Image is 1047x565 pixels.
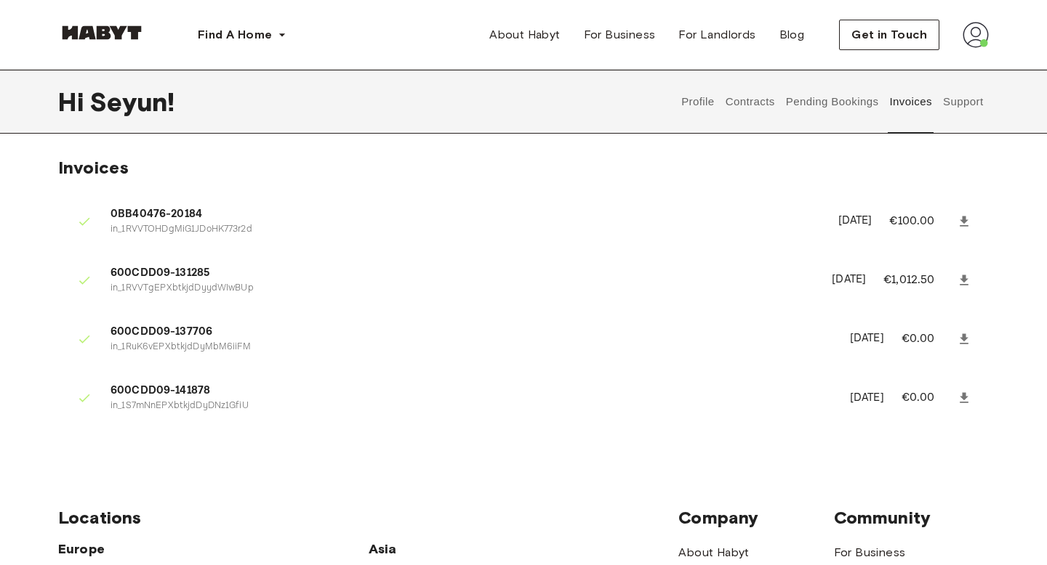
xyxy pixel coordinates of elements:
[489,26,560,44] span: About Habyt
[89,86,174,117] span: Seyun !
[58,25,145,40] img: Habyt
[839,20,939,50] button: Get in Touch
[850,330,884,347] p: [DATE]
[186,20,298,49] button: Find A Home
[111,399,833,413] p: in_1S7mNnEPXbtkjdDyDNz1GfiU
[111,265,814,282] span: 600CDD09-131285
[667,20,767,49] a: For Landlords
[902,389,954,407] p: €0.00
[198,26,272,44] span: Find A Home
[111,324,833,341] span: 600CDD09-137706
[572,20,667,49] a: For Business
[832,272,866,288] p: [DATE]
[834,507,989,529] span: Community
[111,282,814,296] p: in_1RVVTgEPXbtkjdDyydWIwBUp
[680,70,717,134] button: Profile
[678,26,755,44] span: For Landlords
[678,507,833,529] span: Company
[834,544,906,561] a: For Business
[111,341,833,354] p: in_1RuK6vEPXbtkjdDyMbM6iiFM
[723,70,777,134] button: Contracts
[678,544,749,561] a: About Habyt
[902,330,954,348] p: €0.00
[888,70,934,134] button: Invoices
[111,223,821,237] p: in_1RVVTOHDgMiG1JDoHK773r2d
[941,70,985,134] button: Support
[58,157,129,178] span: Invoices
[369,540,523,558] span: Asia
[584,26,656,44] span: For Business
[779,26,805,44] span: Blog
[111,206,821,223] span: 0BB40476-20184
[838,213,872,229] p: [DATE]
[851,26,927,44] span: Get in Touch
[768,20,817,49] a: Blog
[883,272,954,289] p: €1,012.50
[58,507,678,529] span: Locations
[784,70,880,134] button: Pending Bookings
[111,383,833,399] span: 600CDD09-141878
[58,540,369,558] span: Europe
[850,390,884,407] p: [DATE]
[478,20,571,49] a: About Habyt
[58,86,89,117] span: Hi
[889,213,954,230] p: €100.00
[676,70,989,134] div: user profile tabs
[963,22,989,48] img: avatar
